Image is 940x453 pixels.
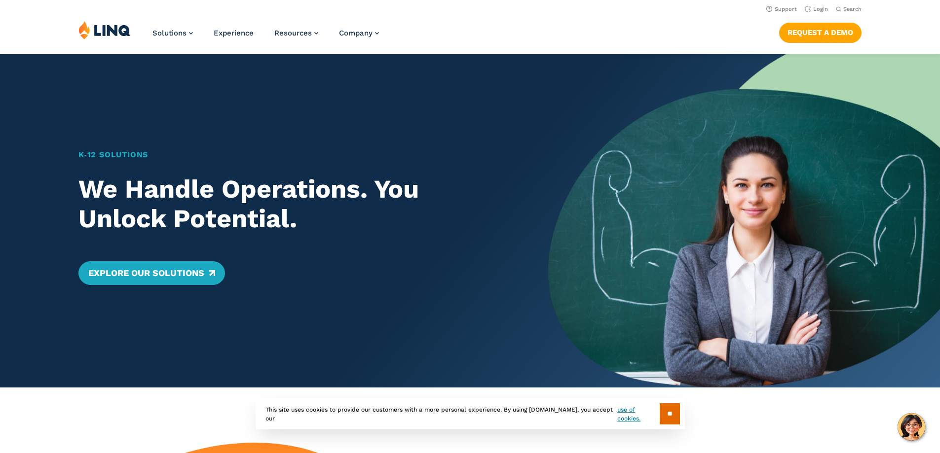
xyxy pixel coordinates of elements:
[214,29,254,37] a: Experience
[843,6,862,12] span: Search
[274,29,312,37] span: Resources
[548,54,940,387] img: Home Banner
[152,29,187,37] span: Solutions
[898,413,925,441] button: Hello, have a question? Let’s chat.
[617,405,659,423] a: use of cookies.
[256,398,685,429] div: This site uses cookies to provide our customers with a more personal experience. By using [DOMAIN...
[78,261,225,285] a: Explore Our Solutions
[339,29,373,37] span: Company
[78,149,510,161] h1: K‑12 Solutions
[779,23,862,42] a: Request a Demo
[779,21,862,42] nav: Button Navigation
[339,29,379,37] a: Company
[152,21,379,53] nav: Primary Navigation
[78,174,510,234] h2: We Handle Operations. You Unlock Potential.
[152,29,193,37] a: Solutions
[766,6,797,12] a: Support
[836,5,862,13] button: Open Search Bar
[274,29,318,37] a: Resources
[78,21,131,39] img: LINQ | K‑12 Software
[805,6,828,12] a: Login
